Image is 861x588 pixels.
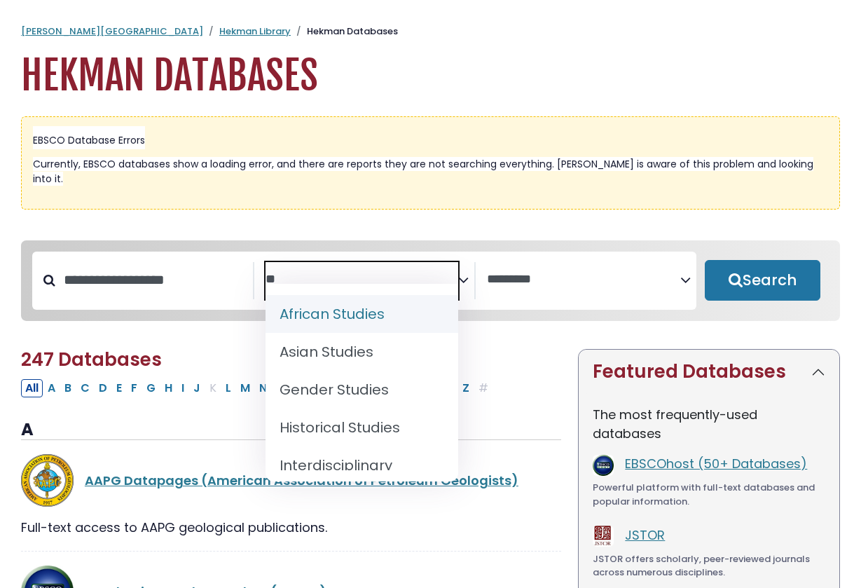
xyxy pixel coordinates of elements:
a: JSTOR [625,526,665,544]
button: Filter Results E [112,379,126,397]
li: Gender Studies [266,371,458,409]
div: JSTOR offers scholarly, peer-reviewed journals across numerous disciplines. [593,552,825,580]
nav: breadcrumb [21,25,840,39]
h1: Hekman Databases [21,53,840,100]
div: Full-text access to AAPG geological publications. [21,518,561,537]
button: Filter Results I [177,379,188,397]
button: Filter Results A [43,379,60,397]
textarea: Search [487,273,680,287]
nav: Search filters [21,240,840,322]
a: EBSCOhost (50+ Databases) [625,455,807,472]
button: Filter Results C [76,379,94,397]
button: Filter Results L [221,379,235,397]
li: Historical Studies [266,409,458,446]
button: Filter Results D [95,379,111,397]
div: Powerful platform with full-text databases and popular information. [593,481,825,508]
p: The most frequently-used databases [593,405,825,443]
li: African Studies [266,295,458,333]
button: Filter Results Z [458,379,474,397]
button: Filter Results J [189,379,205,397]
button: Filter Results G [142,379,160,397]
div: Alpha-list to filter by first letter of database name [21,378,494,396]
button: All [21,379,43,397]
button: Filter Results F [127,379,142,397]
span: Currently, EBSCO databases show a loading error, and there are reports they are not searching eve... [33,157,813,186]
li: Asian Studies [266,333,458,371]
a: [PERSON_NAME][GEOGRAPHIC_DATA] [21,25,203,38]
span: 247 Databases [21,347,162,372]
button: Featured Databases [579,350,839,394]
input: Search database by title or keyword [55,268,253,292]
button: Filter Results H [160,379,177,397]
li: Interdisciplinary [266,446,458,484]
button: Submit for Search Results [705,260,821,301]
button: Filter Results N [255,379,271,397]
textarea: Search [266,273,459,287]
h3: A [21,420,561,441]
button: Filter Results M [236,379,254,397]
li: Hekman Databases [291,25,398,39]
a: Hekman Library [219,25,291,38]
button: Filter Results B [60,379,76,397]
a: AAPG Datapages (American Association of Petroleum Geologists) [85,472,518,489]
span: EBSCO Database Errors [33,133,145,147]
